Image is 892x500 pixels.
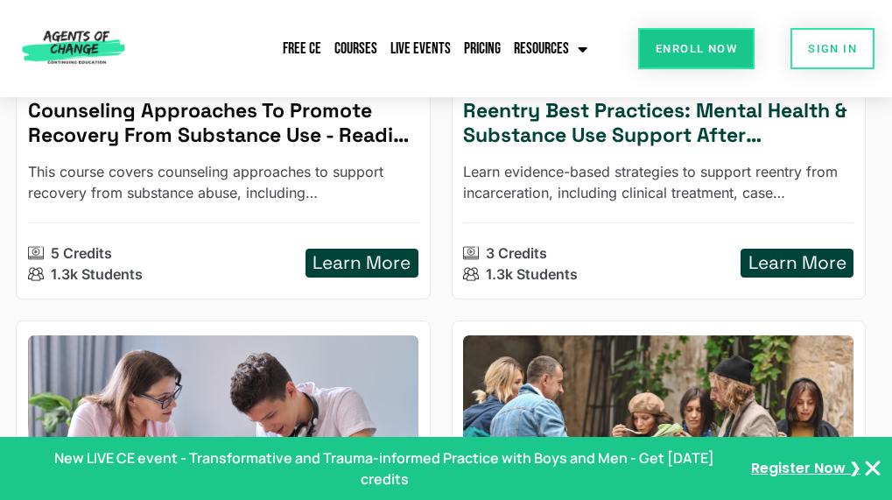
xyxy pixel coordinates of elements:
[463,161,853,203] p: Learn evidence-based strategies to support reentry from incarceration, including clinical treatme...
[638,28,755,69] a: Enroll Now
[460,29,505,69] a: Pricing
[509,29,592,69] a: Resources
[748,252,846,274] h5: Learn More
[463,99,853,147] h5: Reentry Best Practices: Mental Health & Substance Use Support After Incarceration - Reading Based
[751,459,860,478] a: Register Now ❯
[656,43,737,54] span: Enroll Now
[486,243,547,264] p: 3 Credits
[51,243,112,264] p: 5 Credits
[790,28,874,69] a: SIGN IN
[32,447,737,489] p: New LIVE CE event - Transformative and Trauma-informed Practice with Boys and Men - Get [DATE] cr...
[386,29,455,69] a: Live Events
[862,458,883,479] button: Close Banner
[808,43,857,54] span: SIGN IN
[330,29,382,69] a: Courses
[51,264,143,285] p: 1.3k Students
[189,29,592,69] nav: Menu
[28,161,418,203] p: This course covers counseling approaches to support recovery from substance abuse, including harm...
[28,99,418,147] h5: Counseling Approaches To Promote Recovery From Substance Use - Reading Based
[278,29,326,69] a: Free CE
[486,264,578,285] p: 1.3k Students
[313,252,411,274] h5: Learn More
